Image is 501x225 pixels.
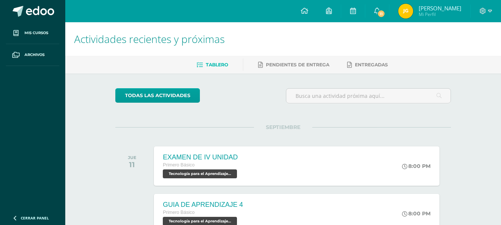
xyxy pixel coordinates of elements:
div: 11 [128,160,136,169]
a: Mis cursos [6,22,59,44]
div: GUIA DE APRENDIZAJE 4 [163,201,243,209]
a: Pendientes de entrega [258,59,329,71]
span: Actividades recientes y próximas [74,32,225,46]
span: Tecnología para el Aprendizaje y la Comunicación (Informática) 'C' [163,169,237,178]
div: EXAMEN DE IV UNIDAD [163,153,239,161]
a: Archivos [6,44,59,66]
span: SEPTIEMBRE [254,124,312,130]
span: Entregadas [355,62,388,67]
span: Primero Básico [163,210,194,215]
span: Pendientes de entrega [266,62,329,67]
img: 44b7314937dcab5c0bab56c489fb6ff9.png [398,4,413,19]
span: [PERSON_NAME] [419,4,461,12]
a: Entregadas [347,59,388,71]
span: Mis cursos [24,30,48,36]
span: 11 [377,10,385,18]
div: 8:00 PM [402,163,431,169]
a: todas las Actividades [115,88,200,103]
div: 8:00 PM [402,210,431,217]
span: Primero Básico [163,162,194,168]
input: Busca una actividad próxima aquí... [286,89,451,103]
a: Tablero [197,59,228,71]
span: Archivos [24,52,45,58]
span: Tablero [206,62,228,67]
div: JUE [128,155,136,160]
span: Cerrar panel [21,215,49,221]
span: Mi Perfil [419,11,461,17]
